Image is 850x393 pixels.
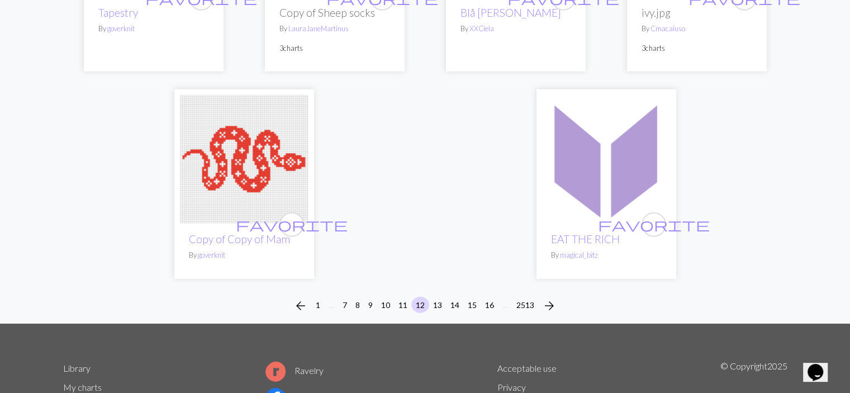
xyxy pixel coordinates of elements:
a: goverknit [107,24,135,33]
span: arrow_back [294,298,307,314]
button: 12 [411,297,429,313]
p: 3 charts [642,43,752,54]
button: 11 [394,297,412,313]
a: goverknit [198,250,225,259]
p: By [642,23,752,34]
button: Next [538,297,561,315]
a: Mam [180,153,308,163]
button: 14 [446,297,464,313]
a: Tapestry [98,6,138,19]
button: 7 [338,297,352,313]
p: By [98,23,209,34]
img: Mam [180,95,308,224]
h2: Copy of Sheep socks [279,6,390,19]
p: By [279,23,390,34]
a: Blå [PERSON_NAME] [460,6,561,19]
button: favourite [279,212,304,237]
a: XXCiela [469,24,494,33]
button: 10 [377,297,395,313]
a: Library [63,363,91,373]
img: EAT THE RICH [542,95,671,224]
a: Ravelry [265,365,324,376]
button: 8 [351,297,364,313]
img: Ravelry logo [265,362,286,382]
nav: Page navigation [289,297,561,315]
a: My charts [63,382,102,392]
a: magical_bitz [560,250,598,259]
i: Next [543,299,556,312]
i: favourite [236,214,348,236]
a: Cmacaluso [650,24,685,33]
a: LauraJaneMartinus [288,24,349,33]
button: 1 [311,297,325,313]
p: By [551,250,662,261]
button: 13 [429,297,447,313]
a: EAT THE RICH [551,233,620,245]
button: favourite [642,212,666,237]
button: 2513 [512,297,539,313]
h2: ivy.jpg [642,6,752,19]
button: 16 [481,297,498,313]
a: EAT THE RICH [542,153,671,163]
p: By [460,23,571,34]
button: 15 [463,297,481,313]
button: 9 [364,297,377,313]
i: Previous [294,299,307,312]
a: Copy of Copy of Mam [189,233,290,245]
span: favorite [598,216,710,233]
i: favourite [598,214,710,236]
iframe: chat widget [803,348,839,382]
p: 3 charts [279,43,390,54]
a: Privacy [497,382,526,392]
span: favorite [236,216,348,233]
p: By [189,250,300,261]
a: Acceptable use [497,363,557,373]
span: arrow_forward [543,298,556,314]
button: Previous [289,297,312,315]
